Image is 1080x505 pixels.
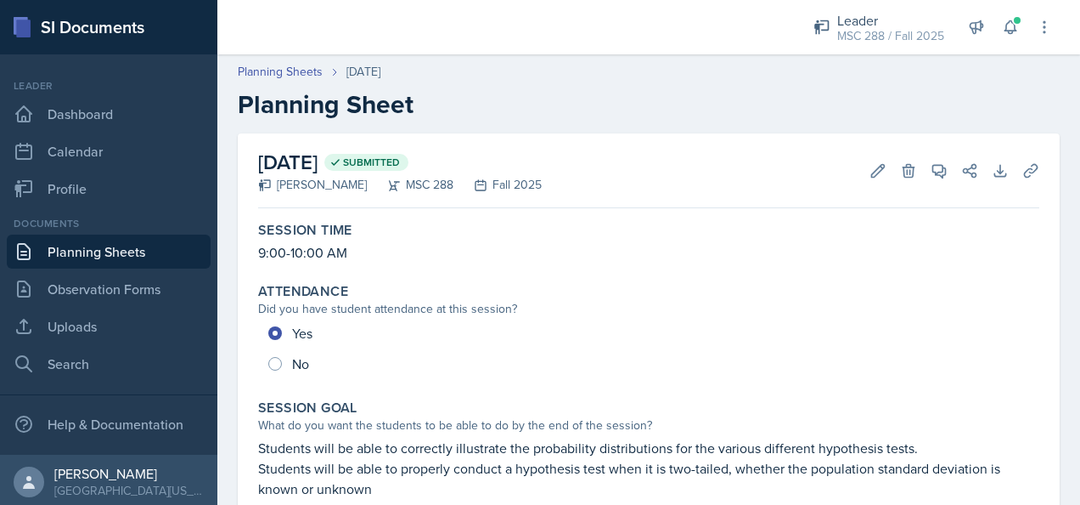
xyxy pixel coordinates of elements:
label: Session Time [258,222,352,239]
div: Leader [7,78,211,94]
p: Students will be able to properly conduct a hypothesis test when it is two-tailed, whether the po... [258,458,1039,499]
div: Help & Documentation [7,407,211,441]
a: Search [7,347,211,381]
a: Planning Sheets [238,63,323,81]
a: Planning Sheets [7,235,211,269]
div: [GEOGRAPHIC_DATA][US_STATE] in [GEOGRAPHIC_DATA] [54,482,204,499]
a: Uploads [7,309,211,343]
div: MSC 288 [367,176,453,194]
p: 9:00-10:00 AM [258,242,1039,263]
div: Fall 2025 [453,176,542,194]
p: Students will be able to correctly illustrate the probability distributions for the various diffe... [258,438,1039,458]
a: Observation Forms [7,272,211,306]
a: Dashboard [7,97,211,131]
div: [PERSON_NAME] [258,176,367,194]
div: [PERSON_NAME] [54,465,204,482]
div: Did you have student attendance at this session? [258,300,1039,318]
label: Session Goal [258,400,357,417]
div: Documents [7,216,211,231]
label: Attendance [258,283,348,300]
a: Calendar [7,134,211,168]
span: Submitted [343,156,400,169]
div: [DATE] [346,63,380,81]
div: MSC 288 / Fall 2025 [837,27,944,45]
h2: [DATE] [258,147,542,178]
div: What do you want the students to be able to do by the end of the session? [258,417,1039,434]
div: Leader [837,10,944,31]
h2: Planning Sheet [238,89,1060,120]
a: Profile [7,172,211,206]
